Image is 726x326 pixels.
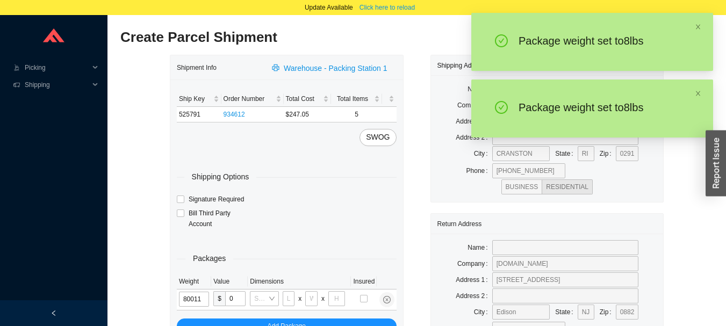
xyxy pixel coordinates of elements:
[284,62,387,75] span: Warehouse - Packing Station 1
[213,291,225,306] span: $
[379,292,394,307] button: close-circle
[298,293,301,304] div: x
[331,107,382,122] td: 5
[321,293,325,304] div: x
[224,93,274,104] span: Order Number
[495,101,508,116] span: check-circle
[600,305,616,320] label: Zip
[506,183,538,191] span: BUSINESS
[120,28,565,47] h2: Create Parcel Shipment
[184,194,248,205] span: Signature Required
[456,130,492,145] label: Address 2
[456,114,492,129] label: Address 1
[366,131,390,143] span: SWOG
[177,107,221,122] td: 525791
[211,274,248,289] th: Value
[360,2,415,13] span: Click here to reload
[185,252,233,265] span: Packages
[519,101,679,114] div: Package weight set to 8 lb s
[468,82,492,97] label: Name
[305,291,318,306] input: W
[25,76,89,93] span: Shipping
[284,107,332,122] td: $247.05
[695,90,701,97] span: close
[495,34,508,49] span: check-circle
[179,93,211,104] span: Ship Key
[177,91,221,107] th: Ship Key sortable
[248,274,351,289] th: Dimensions
[283,291,295,306] input: L
[695,24,701,30] span: close
[360,129,396,146] button: SWOG
[555,146,577,161] label: State
[437,62,496,69] span: Shipping Address
[331,91,382,107] th: Total Items sortable
[177,57,265,77] div: Shipment Info
[184,171,257,183] span: Shipping Options
[51,310,57,316] span: left
[382,91,397,107] th: undefined sortable
[25,59,89,76] span: Picking
[466,163,492,178] label: Phone
[555,305,577,320] label: State
[456,272,492,287] label: Address 1
[224,111,245,118] a: 934612
[351,274,377,289] th: Insured
[457,98,492,113] label: Company
[468,240,492,255] label: Name
[456,288,492,303] label: Address 2
[328,291,345,306] input: H
[437,214,657,234] div: Return Address
[546,183,588,191] span: RESIDENTIAL
[600,146,616,161] label: Zip
[177,274,211,289] th: Weight
[284,91,332,107] th: Total Cost sortable
[457,256,492,271] label: Company
[474,305,492,320] label: City
[221,91,284,107] th: Order Number sortable
[333,93,371,104] span: Total Items
[474,146,492,161] label: City
[286,93,321,104] span: Total Cost
[272,64,282,73] span: printer
[184,208,247,229] span: Bill Third Party Account
[265,60,396,75] button: printerWarehouse - Packing Station 1
[519,34,679,47] div: Package weight set to 8 lb s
